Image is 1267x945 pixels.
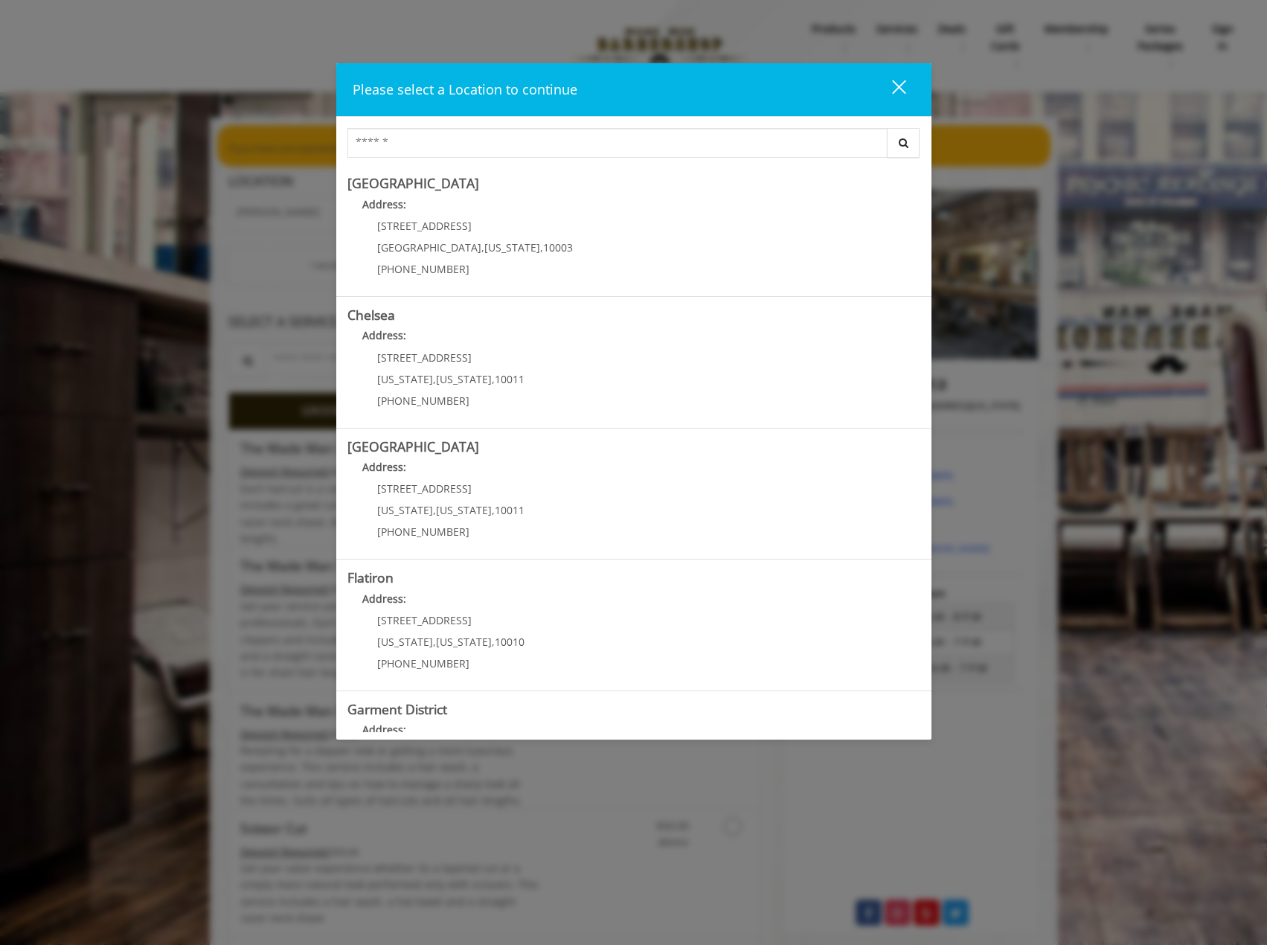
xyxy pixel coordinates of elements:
span: [US_STATE] [377,372,433,386]
span: [US_STATE] [377,503,433,517]
span: [PHONE_NUMBER] [377,262,469,276]
b: Address: [362,723,406,737]
b: Address: [362,197,406,211]
b: Flatiron [347,568,394,586]
span: [US_STATE] [484,240,540,254]
span: [STREET_ADDRESS] [377,481,472,496]
span: , [540,240,543,254]
span: [STREET_ADDRESS] [377,613,472,627]
b: Address: [362,592,406,606]
div: close dialog [875,79,905,101]
b: Address: [362,328,406,342]
span: [GEOGRAPHIC_DATA] [377,240,481,254]
b: [GEOGRAPHIC_DATA] [347,174,479,192]
span: 10011 [495,503,525,517]
span: [STREET_ADDRESS] [377,219,472,233]
span: [US_STATE] [436,503,492,517]
div: Center Select [347,128,920,165]
span: [US_STATE] [377,635,433,649]
input: Search Center [347,128,888,158]
span: , [492,635,495,649]
span: , [433,635,436,649]
span: , [492,503,495,517]
b: Garment District [347,700,447,718]
span: 10011 [495,372,525,386]
span: 10010 [495,635,525,649]
span: [PHONE_NUMBER] [377,525,469,539]
span: , [433,372,436,386]
b: Address: [362,460,406,474]
i: Search button [895,138,912,148]
span: [US_STATE] [436,372,492,386]
span: Please select a Location to continue [353,80,577,98]
button: close dialog [865,74,915,105]
span: [PHONE_NUMBER] [377,394,469,408]
span: , [481,240,484,254]
span: , [433,503,436,517]
span: , [492,372,495,386]
span: 10003 [543,240,573,254]
b: [GEOGRAPHIC_DATA] [347,438,479,455]
span: [STREET_ADDRESS] [377,350,472,365]
span: [US_STATE] [436,635,492,649]
span: [PHONE_NUMBER] [377,656,469,670]
b: Chelsea [347,306,395,324]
